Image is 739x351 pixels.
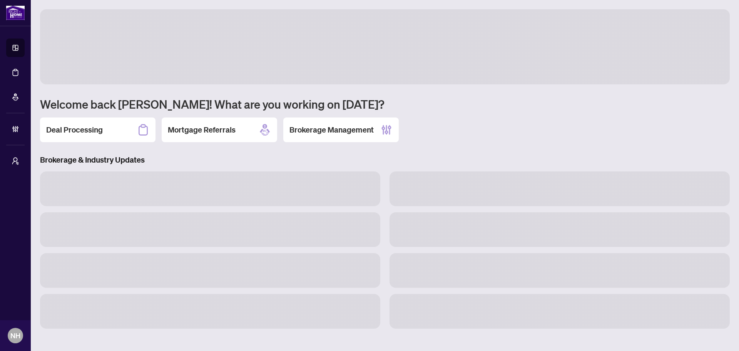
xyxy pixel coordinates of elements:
[289,124,374,135] h2: Brokerage Management
[10,330,20,341] span: NH
[40,97,730,111] h1: Welcome back [PERSON_NAME]! What are you working on [DATE]?
[46,124,103,135] h2: Deal Processing
[40,155,730,165] h3: Brokerage & Industry Updates
[168,124,236,135] h2: Mortgage Referrals
[12,157,19,165] span: user-switch
[6,6,25,20] img: logo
